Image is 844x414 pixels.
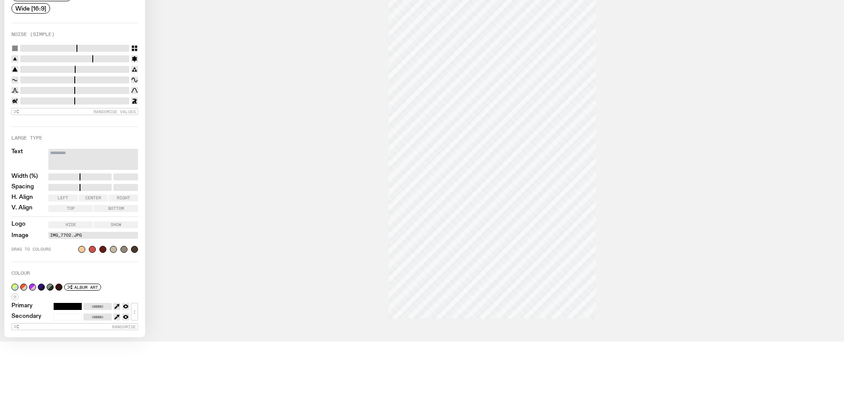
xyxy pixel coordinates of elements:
span: Album Art [74,285,98,290]
label: Secondary [11,313,41,320]
span: Center [85,196,101,200]
span: Top [67,206,75,211]
span: Randomise Values [94,109,136,114]
label: Image [11,233,29,238]
span: Right [117,196,130,200]
span: Drag to colours [11,247,75,252]
label: V. Align [11,205,33,212]
label: Primary [11,303,33,310]
span: Show [111,223,121,227]
label: Noise (Simple) [11,32,55,37]
span: Bottom [108,206,124,211]
label: Width (%) [11,173,38,180]
button: Randomise [11,323,138,330]
button: ↕ [131,303,138,320]
span: Wide [16:9] [15,5,46,12]
label: Colour [11,271,30,276]
span: Left [58,196,68,200]
span: Randomise [112,324,136,329]
label: H. Align [11,194,33,202]
label: IMG_7702.JPG [50,232,136,239]
label: Spacing [11,184,34,191]
span: Hide [65,223,76,227]
label: Large Type [11,136,42,140]
label: Text [11,149,23,170]
button: Album Art [64,284,101,291]
label: Logo [11,221,25,228]
button: Randomise Values [11,108,138,115]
